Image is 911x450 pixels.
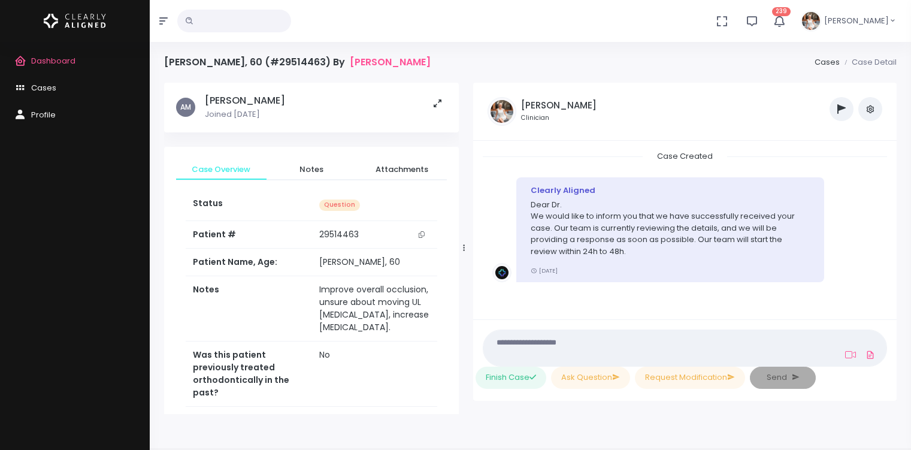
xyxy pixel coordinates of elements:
span: [PERSON_NAME] [824,15,889,27]
span: AM [176,98,195,117]
td: [PERSON_NAME], 60 [312,249,437,276]
img: Header Avatar [800,10,822,32]
a: Add Files [863,344,877,366]
a: Add Loom Video [843,350,858,360]
b: [PERSON_NAME] [686,306,757,318]
span: Attachments [366,164,437,176]
h5: [PERSON_NAME] [205,95,285,107]
th: Was this patient previously treated orthodontically in the past? [186,342,312,407]
div: Clearly Aligned [531,185,810,197]
a: Cases [815,56,840,68]
small: Clinician [521,113,597,123]
span: Cases [31,82,56,93]
p: Joined [DATE] [205,108,285,120]
span: 239 [772,7,791,16]
th: Status [186,190,312,221]
td: No [312,342,437,407]
td: 29514463 [312,221,437,249]
button: Finish Case [476,367,546,389]
small: [DATE] [531,267,558,274]
span: Clinician Assigned: [599,303,771,321]
span: Question [319,200,360,211]
span: Case Overview [186,164,257,176]
th: Patient Name, Age: [186,249,312,276]
a: [PERSON_NAME] [350,56,431,68]
th: Patient # [186,221,312,249]
th: Notes [186,276,312,342]
span: Case Created [643,147,727,165]
li: Case Detail [840,56,897,68]
span: Profile [31,109,56,120]
h4: [PERSON_NAME], 60 (#29514463) By [164,56,431,68]
button: Ask Question [551,367,630,389]
h5: [PERSON_NAME] [521,100,597,111]
button: Request Modification [635,367,745,389]
td: Improve overall occlusion, unsure about moving UL [MEDICAL_DATA], increase [MEDICAL_DATA]. [312,276,437,342]
p: Dear Dr. We would like to inform you that we have successfully received your case. Our team is cu... [531,199,810,258]
div: scrollable content [164,83,459,414]
div: scrollable content [483,150,887,309]
span: Dashboard [31,55,75,67]
span: Notes [276,164,347,176]
img: Logo Horizontal [44,8,106,34]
